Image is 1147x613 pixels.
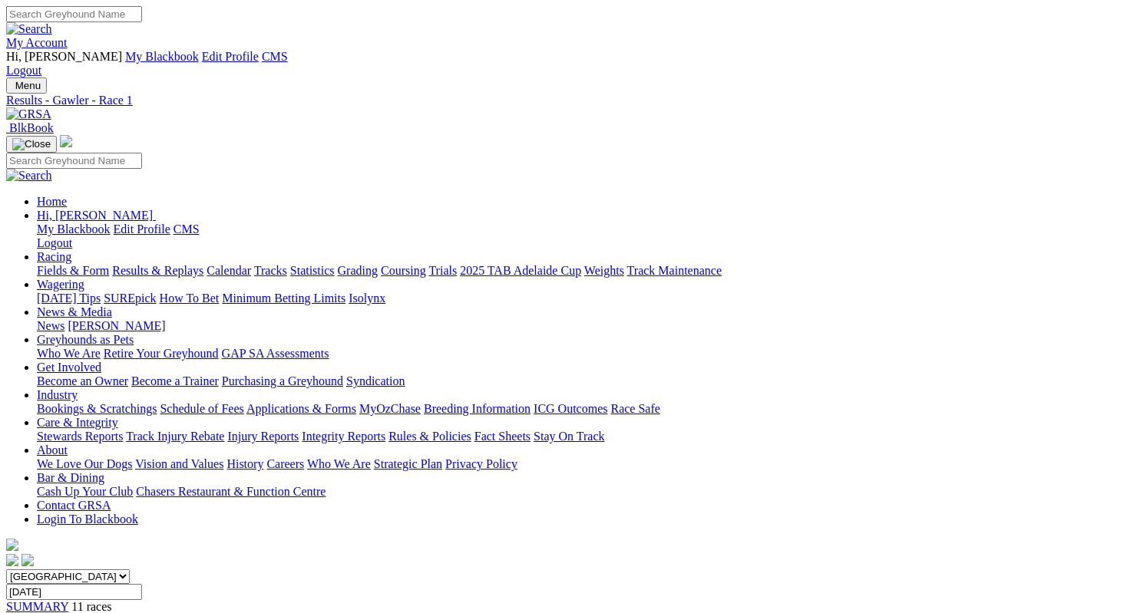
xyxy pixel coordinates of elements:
span: BlkBook [9,121,54,134]
img: logo-grsa-white.png [6,539,18,551]
a: CMS [174,222,200,236]
a: We Love Our Dogs [37,457,132,470]
div: Hi, [PERSON_NAME] [37,222,1129,250]
a: Bar & Dining [37,471,104,484]
div: Bar & Dining [37,485,1129,499]
a: Careers [266,457,304,470]
a: Integrity Reports [302,430,385,443]
div: About [37,457,1129,471]
a: My Account [6,36,68,49]
a: Isolynx [349,292,385,305]
div: My Account [6,50,1129,77]
a: My Blackbook [37,222,111,236]
a: Hi, [PERSON_NAME] [37,209,156,222]
a: Fields & Form [37,264,109,277]
span: Menu [15,80,41,91]
a: GAP SA Assessments [222,347,329,360]
a: Become an Owner [37,374,128,387]
a: [PERSON_NAME] [68,319,165,332]
a: SUMMARY [6,600,68,613]
a: ICG Outcomes [534,402,607,415]
img: Close [12,138,51,150]
a: Strategic Plan [374,457,442,470]
a: Results - Gawler - Race 1 [6,94,1129,107]
a: Login To Blackbook [37,512,138,526]
a: Schedule of Fees [160,402,243,415]
a: Care & Integrity [37,416,118,429]
span: Hi, [PERSON_NAME] [37,209,153,222]
a: Minimum Betting Limits [222,292,345,305]
span: 11 races [71,600,111,613]
a: Results & Replays [112,264,203,277]
a: Track Maintenance [627,264,722,277]
span: Hi, [PERSON_NAME] [6,50,122,63]
a: BlkBook [6,121,54,134]
a: Greyhounds as Pets [37,333,134,346]
a: About [37,443,68,456]
a: Logout [37,236,72,249]
div: Care & Integrity [37,430,1129,443]
a: Stay On Track [534,430,604,443]
a: Statistics [290,264,335,277]
a: News & Media [37,305,112,318]
a: Applications & Forms [246,402,356,415]
a: Grading [338,264,378,277]
a: Calendar [207,264,251,277]
a: Stewards Reports [37,430,123,443]
a: Retire Your Greyhound [104,347,219,360]
a: 2025 TAB Adelaide Cup [460,264,581,277]
div: Industry [37,402,1129,416]
img: Search [6,22,52,36]
a: History [226,457,263,470]
div: Racing [37,264,1129,278]
a: Wagering [37,278,84,291]
input: Search [6,153,142,169]
a: Coursing [381,264,426,277]
a: Fact Sheets [474,430,531,443]
img: facebook.svg [6,554,18,566]
a: Become a Trainer [131,374,219,387]
a: Industry [37,388,78,401]
a: How To Bet [160,292,220,305]
a: Logout [6,64,41,77]
a: News [37,319,64,332]
a: Rules & Policies [388,430,471,443]
a: Edit Profile [114,222,170,236]
div: Wagering [37,292,1129,305]
div: Get Involved [37,374,1129,388]
img: logo-grsa-white.png [60,135,72,147]
a: Weights [584,264,624,277]
img: twitter.svg [21,554,34,566]
a: Contact GRSA [37,499,111,512]
a: Home [37,195,67,208]
a: Who We Are [307,457,371,470]
img: Search [6,169,52,183]
a: My Blackbook [125,50,199,63]
a: Who We Are [37,347,101,360]
a: Injury Reports [227,430,299,443]
a: Trials [428,264,457,277]
div: Greyhounds as Pets [37,347,1129,361]
button: Toggle navigation [6,136,57,153]
a: SUREpick [104,292,156,305]
input: Search [6,6,142,22]
a: Bookings & Scratchings [37,402,157,415]
div: News & Media [37,319,1129,333]
img: GRSA [6,107,51,121]
a: Chasers Restaurant & Function Centre [136,485,326,498]
a: Tracks [254,264,287,277]
input: Select date [6,584,142,600]
a: Race Safe [610,402,659,415]
button: Toggle navigation [6,77,47,94]
a: Edit Profile [202,50,259,63]
a: MyOzChase [359,402,421,415]
a: Breeding Information [424,402,531,415]
a: Privacy Policy [445,457,517,470]
a: Get Involved [37,361,101,374]
a: Purchasing a Greyhound [222,374,343,387]
a: Cash Up Your Club [37,485,133,498]
a: Track Injury Rebate [126,430,224,443]
a: CMS [262,50,288,63]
